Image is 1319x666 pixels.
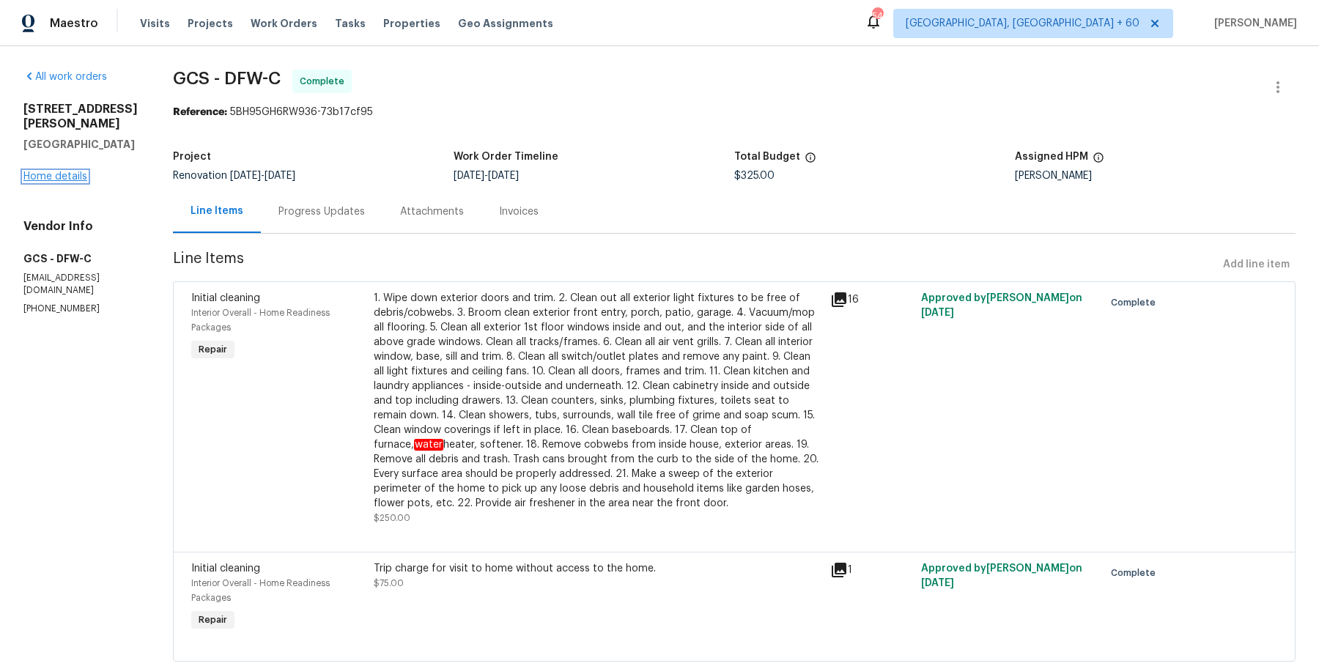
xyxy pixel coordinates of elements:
[23,272,138,297] p: [EMAIL_ADDRESS][DOMAIN_NAME]
[278,204,365,219] div: Progress Updates
[454,152,558,162] h5: Work Order Timeline
[374,514,410,522] span: $250.00
[921,578,954,588] span: [DATE]
[230,171,295,181] span: -
[1015,152,1088,162] h5: Assigned HPM
[188,16,233,31] span: Projects
[1093,152,1104,171] span: The hpm assigned to this work order.
[734,152,800,162] h5: Total Budget
[191,579,330,602] span: Interior Overall - Home Readiness Packages
[193,613,233,627] span: Repair
[173,152,211,162] h5: Project
[173,70,281,87] span: GCS - DFW-C
[265,171,295,181] span: [DATE]
[454,171,484,181] span: [DATE]
[140,16,170,31] span: Visits
[488,171,519,181] span: [DATE]
[1111,566,1161,580] span: Complete
[23,72,107,82] a: All work orders
[191,563,260,574] span: Initial cleaning
[454,171,519,181] span: -
[191,204,243,218] div: Line Items
[23,137,138,152] h5: [GEOGRAPHIC_DATA]
[173,171,295,181] span: Renovation
[458,16,553,31] span: Geo Assignments
[921,563,1082,588] span: Approved by [PERSON_NAME] on
[50,16,98,31] span: Maestro
[921,308,954,318] span: [DATE]
[906,16,1139,31] span: [GEOGRAPHIC_DATA], [GEOGRAPHIC_DATA] + 60
[1208,16,1297,31] span: [PERSON_NAME]
[374,291,821,511] div: 1. Wipe down exterior doors and trim. 2. Clean out all exterior light fixtures to be free of debr...
[300,74,350,89] span: Complete
[374,579,404,588] span: $75.00
[173,107,227,117] b: Reference:
[193,342,233,357] span: Repair
[734,171,775,181] span: $325.00
[23,251,138,266] h5: GCS - DFW-C
[173,105,1296,119] div: 5BH95GH6RW936-73b17cf95
[374,561,821,576] div: Trip charge for visit to home without access to the home.
[173,251,1217,278] span: Line Items
[383,16,440,31] span: Properties
[921,293,1082,318] span: Approved by [PERSON_NAME] on
[1111,295,1161,310] span: Complete
[400,204,464,219] div: Attachments
[23,102,138,131] h2: [STREET_ADDRESS][PERSON_NAME]
[1015,171,1296,181] div: [PERSON_NAME]
[23,219,138,234] h4: Vendor Info
[872,9,882,23] div: 546
[805,152,816,171] span: The total cost of line items that have been proposed by Opendoor. This sum includes line items th...
[191,293,260,303] span: Initial cleaning
[830,561,912,579] div: 1
[23,303,138,315] p: [PHONE_NUMBER]
[23,171,87,182] a: Home details
[335,18,366,29] span: Tasks
[230,171,261,181] span: [DATE]
[191,308,330,332] span: Interior Overall - Home Readiness Packages
[499,204,539,219] div: Invoices
[414,439,443,451] em: water
[251,16,317,31] span: Work Orders
[830,291,912,308] div: 16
